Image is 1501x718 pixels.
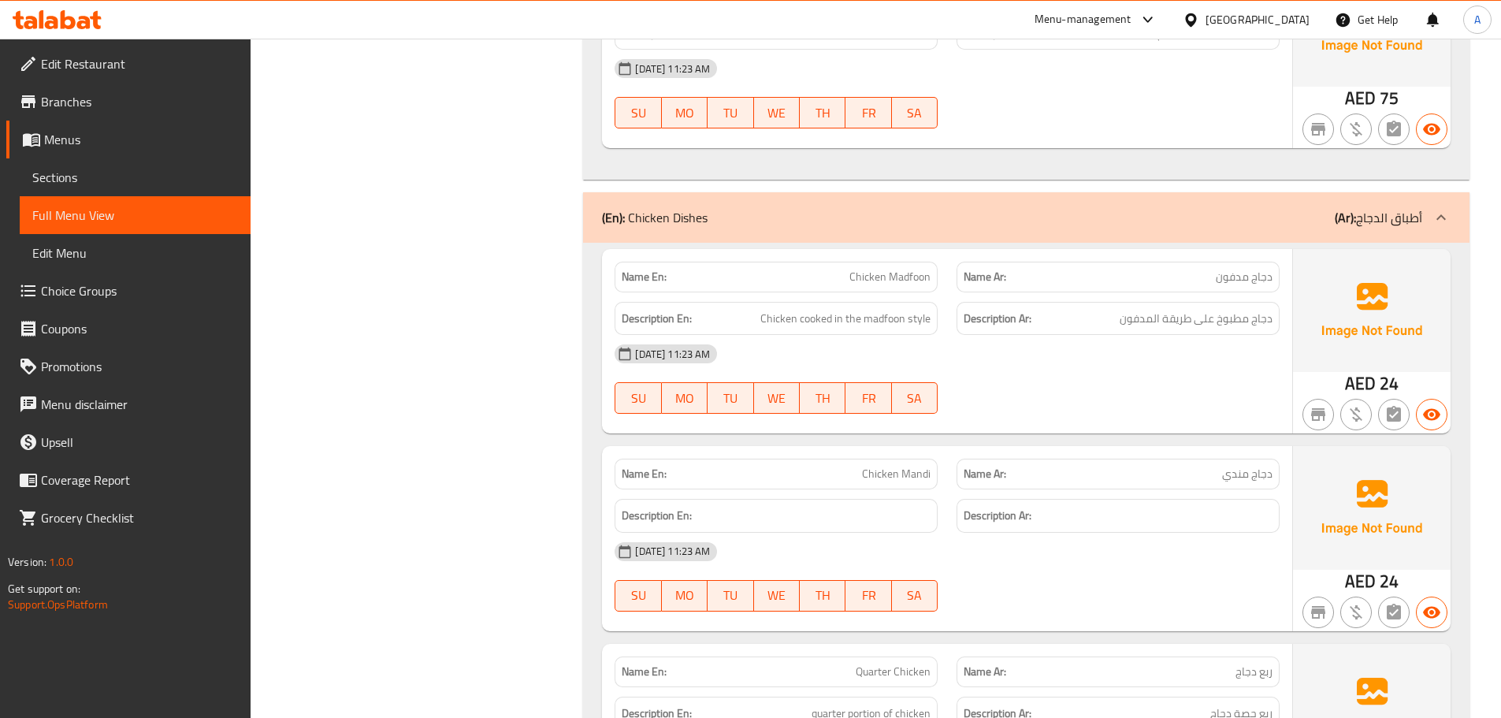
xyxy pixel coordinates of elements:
[6,272,251,310] a: Choice Groups
[1206,11,1310,28] div: [GEOGRAPHIC_DATA]
[622,387,655,410] span: SU
[41,92,238,111] span: Branches
[760,387,793,410] span: WE
[1293,446,1451,569] img: Ae5nvW7+0k+MAAAAAElFTkSuQmCC
[1345,566,1376,597] span: AED
[845,580,891,612] button: FR
[6,121,251,158] a: Menus
[714,584,747,607] span: TU
[662,580,708,612] button: MO
[852,102,885,125] span: FR
[41,54,238,73] span: Edit Restaurant
[1474,11,1481,28] span: A
[1380,368,1399,399] span: 24
[32,244,238,262] span: Edit Menu
[32,168,238,187] span: Sections
[622,506,692,526] strong: Description En:
[754,97,800,128] button: WE
[622,309,692,329] strong: Description En:
[44,130,238,149] span: Menus
[662,97,708,128] button: MO
[1222,466,1273,482] span: دجاج مندي
[849,269,931,285] span: Chicken Madfoon
[6,45,251,83] a: Edit Restaurant
[898,584,931,607] span: SA
[615,382,661,414] button: SU
[41,395,238,414] span: Menu disclaimer
[6,423,251,461] a: Upsell
[41,319,238,338] span: Coupons
[41,471,238,489] span: Coverage Report
[898,102,931,125] span: SA
[622,102,655,125] span: SU
[1302,597,1334,628] button: Not branch specific item
[1235,664,1273,680] span: ربع دجاج
[1340,597,1372,628] button: Purchased item
[20,158,251,196] a: Sections
[800,580,845,612] button: TH
[20,196,251,234] a: Full Menu View
[622,664,667,680] strong: Name En:
[708,580,753,612] button: TU
[708,97,753,128] button: TU
[629,347,716,362] span: [DATE] 11:23 AM
[800,382,845,414] button: TH
[964,309,1031,329] strong: Description Ar:
[6,461,251,499] a: Coverage Report
[668,387,701,410] span: MO
[1380,566,1399,597] span: 24
[622,466,667,482] strong: Name En:
[49,552,73,572] span: 1.0.0
[20,234,251,272] a: Edit Menu
[1380,83,1399,113] span: 75
[852,584,885,607] span: FR
[8,578,80,599] span: Get support on:
[806,387,839,410] span: TH
[964,664,1006,680] strong: Name Ar:
[602,208,708,227] p: Chicken Dishes
[1120,309,1273,329] span: دجاج مطبوخ على طريقة المدفون
[629,544,716,559] span: [DATE] 11:23 AM
[845,382,891,414] button: FR
[8,594,108,615] a: Support.OpsPlatform
[41,433,238,452] span: Upsell
[714,387,747,410] span: TU
[892,580,938,612] button: SA
[964,24,1031,43] strong: Description Ar:
[760,584,793,607] span: WE
[1378,399,1410,430] button: Not has choices
[1416,597,1447,628] button: Available
[856,664,931,680] span: Quarter Chicken
[1345,368,1376,399] span: AED
[6,385,251,423] a: Menu disclaimer
[629,61,716,76] span: [DATE] 11:23 AM
[622,269,667,285] strong: Name En:
[806,102,839,125] span: TH
[6,348,251,385] a: Promotions
[615,580,661,612] button: SU
[41,281,238,300] span: Choice Groups
[1335,208,1422,227] p: أطباق الدجاج
[662,382,708,414] button: MO
[6,310,251,348] a: Coupons
[615,97,661,128] button: SU
[760,309,931,329] span: Chicken cooked in the madfoon style
[6,499,251,537] a: Grocery Checklist
[622,584,655,607] span: SU
[1416,113,1447,145] button: Available
[583,192,1469,243] div: (En): Chicken Dishes(Ar):أطباق الدجاج
[806,584,839,607] span: TH
[714,102,747,125] span: TU
[1302,113,1334,145] button: Not branch specific item
[760,102,793,125] span: WE
[708,382,753,414] button: TU
[41,357,238,376] span: Promotions
[32,206,238,225] span: Full Menu View
[892,382,938,414] button: SA
[668,102,701,125] span: MO
[1293,249,1451,372] img: Ae5nvW7+0k+MAAAAAElFTkSuQmCC
[1216,269,1273,285] span: دجاج مدفون
[622,24,692,43] strong: Description En:
[898,387,931,410] span: SA
[754,382,800,414] button: WE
